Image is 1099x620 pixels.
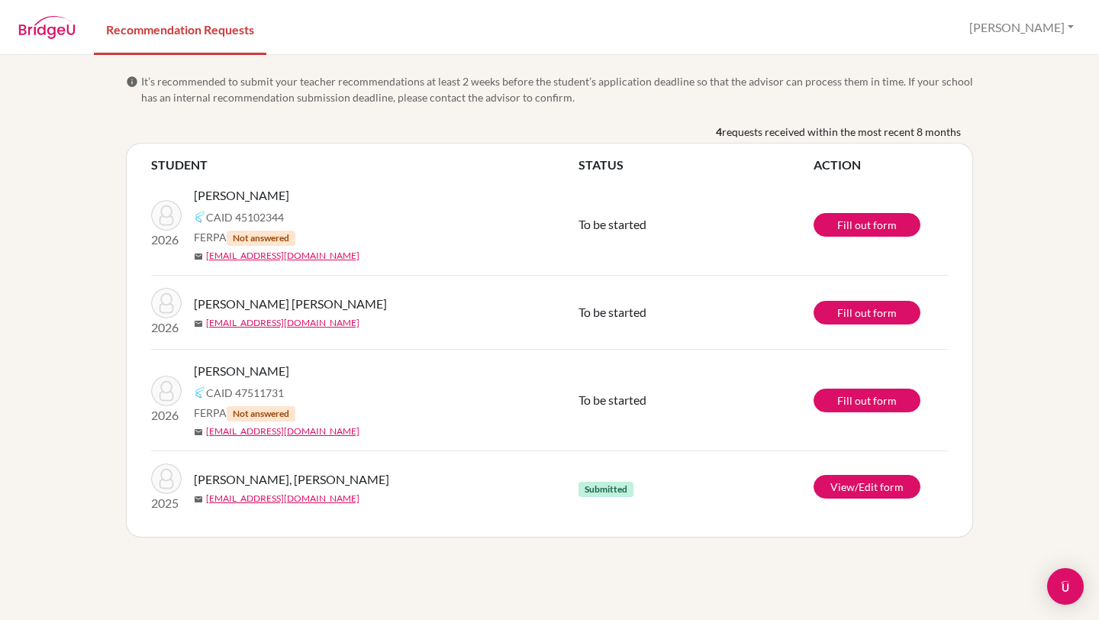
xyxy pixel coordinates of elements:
p: 2026 [151,318,182,337]
span: mail [194,252,203,261]
p: 2026 [151,231,182,249]
span: To be started [579,217,646,231]
button: [PERSON_NAME] [962,13,1081,42]
img: Nandan Anand, Sachit [151,288,182,318]
img: Singh, Twisha [151,200,182,231]
a: [EMAIL_ADDRESS][DOMAIN_NAME] [206,316,359,330]
span: CAID 45102344 [206,209,284,225]
span: [PERSON_NAME] [194,362,289,380]
a: Fill out form [814,301,920,325]
span: [PERSON_NAME] [PERSON_NAME] [194,295,387,313]
div: Open Intercom Messenger [1047,568,1084,605]
span: mail [194,319,203,328]
span: CAID 47511731 [206,385,284,401]
span: To be started [579,305,646,319]
span: [PERSON_NAME] [194,186,289,205]
span: Not answered [227,231,295,246]
span: FERPA [194,229,295,246]
th: ACTION [814,156,948,174]
img: BridgeU logo [18,16,76,39]
span: [PERSON_NAME], [PERSON_NAME] [194,470,389,489]
span: mail [194,495,203,504]
span: mail [194,428,203,437]
span: requests received within the most recent 8 months [722,124,961,140]
span: Submitted [579,482,633,497]
a: View/Edit form [814,475,920,499]
a: [EMAIL_ADDRESS][DOMAIN_NAME] [206,425,359,438]
a: Fill out form [814,389,920,412]
img: Common App logo [194,211,206,223]
a: Recommendation Requests [94,2,266,55]
a: [EMAIL_ADDRESS][DOMAIN_NAME] [206,492,359,505]
img: Cassius Fernandez, Thea [151,463,182,494]
p: 2026 [151,406,182,425]
span: FERPA [194,405,295,421]
span: info [126,76,138,88]
img: Gore, Sanjana [151,376,182,406]
a: [EMAIL_ADDRESS][DOMAIN_NAME] [206,249,359,263]
span: It’s recommended to submit your teacher recommendations at least 2 weeks before the student’s app... [141,73,973,105]
b: 4 [716,124,722,140]
span: To be started [579,392,646,407]
p: 2025 [151,494,182,512]
a: Fill out form [814,213,920,237]
th: STATUS [579,156,814,174]
span: Not answered [227,406,295,421]
th: STUDENT [151,156,579,174]
img: Common App logo [194,386,206,399]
